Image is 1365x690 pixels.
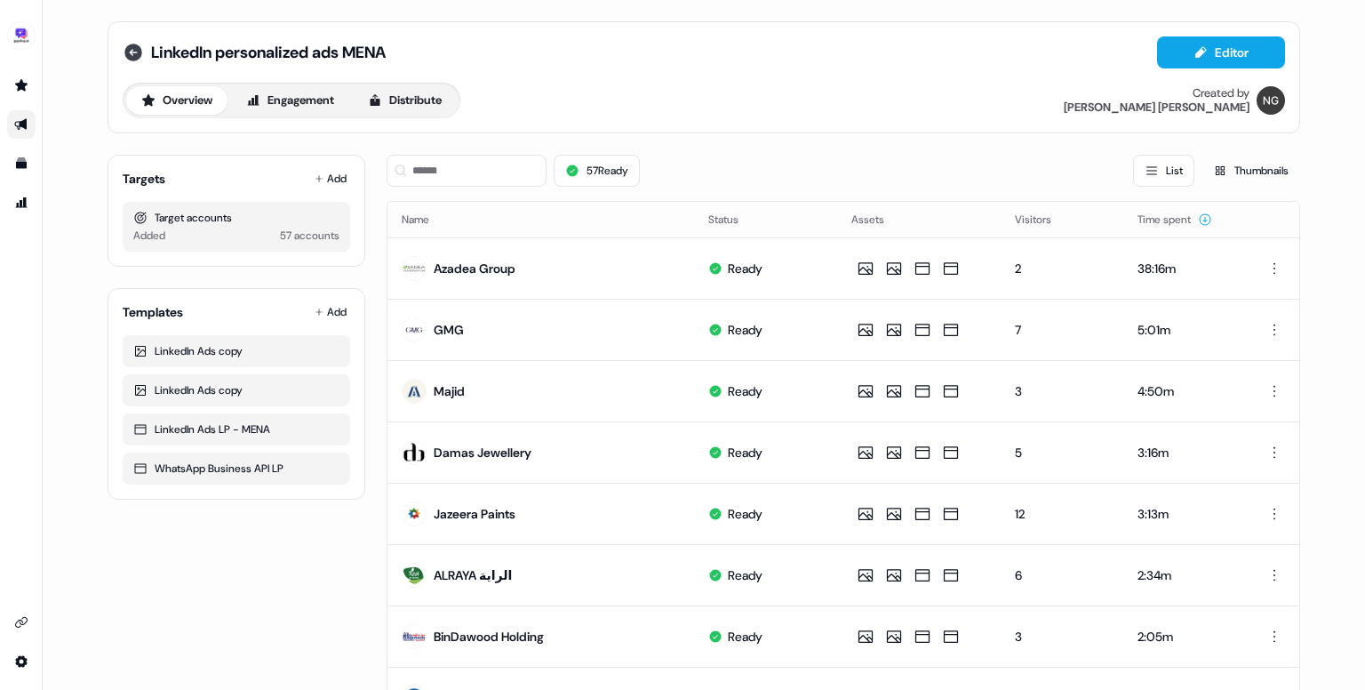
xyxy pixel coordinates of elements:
[1201,155,1300,187] button: Thumbnails
[133,460,339,477] div: WhatsApp Business API LP
[353,86,457,115] button: Distribute
[123,303,183,321] div: Templates
[434,566,512,584] div: ALRAYA الراية
[1157,45,1285,64] a: Editor
[1064,100,1249,115] div: [PERSON_NAME] [PERSON_NAME]
[728,505,762,523] div: Ready
[133,227,165,245] div: Added
[311,300,350,325] button: Add
[434,260,515,277] div: Azadea Group
[133,209,339,227] div: Target accounts
[1137,321,1227,339] div: 5:01m
[280,227,339,245] div: 57 accounts
[133,421,339,438] div: LinkedIn Ads LP - MENA
[434,444,531,461] div: Damas Jewellery
[728,444,762,461] div: Ready
[123,170,165,188] div: Targets
[1137,628,1227,646] div: 2:05m
[7,71,36,100] a: Go to prospects
[728,321,762,339] div: Ready
[311,166,350,191] button: Add
[837,202,1001,237] th: Assets
[728,628,762,646] div: Ready
[1157,36,1285,68] button: Editor
[1015,382,1109,400] div: 3
[1015,628,1109,646] div: 3
[1015,321,1109,339] div: 7
[231,86,349,115] button: Engagement
[1133,155,1194,187] button: List
[1137,444,1227,461] div: 3:16m
[7,189,36,217] a: Go to attribution
[1015,505,1109,523] div: 12
[126,86,227,115] button: Overview
[402,204,451,236] button: Name
[133,381,339,399] div: LinkedIn Ads copy
[1137,382,1227,400] div: 4:50m
[708,204,760,236] button: Status
[1015,204,1073,236] button: Visitors
[1137,566,1227,584] div: 2:34m
[434,628,544,646] div: BinDawood Holding
[151,42,386,63] span: LinkedIn personalized ads MENA
[7,110,36,139] a: Go to outbound experience
[434,505,515,523] div: Jazeera Paints
[434,382,465,400] div: Majid
[728,260,762,277] div: Ready
[1015,260,1109,277] div: 2
[1015,566,1109,584] div: 6
[1137,260,1227,277] div: 38:16m
[434,321,464,339] div: GMG
[728,566,762,584] div: Ready
[7,608,36,637] a: Go to integrations
[728,382,762,400] div: Ready
[7,149,36,178] a: Go to templates
[133,342,339,360] div: LinkedIn Ads copy
[1015,444,1109,461] div: 5
[1137,505,1227,523] div: 3:13m
[1257,86,1285,115] img: Nikunj
[7,647,36,676] a: Go to integrations
[554,155,640,187] button: 57Ready
[1193,86,1249,100] div: Created by
[1137,204,1212,236] button: Time spent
